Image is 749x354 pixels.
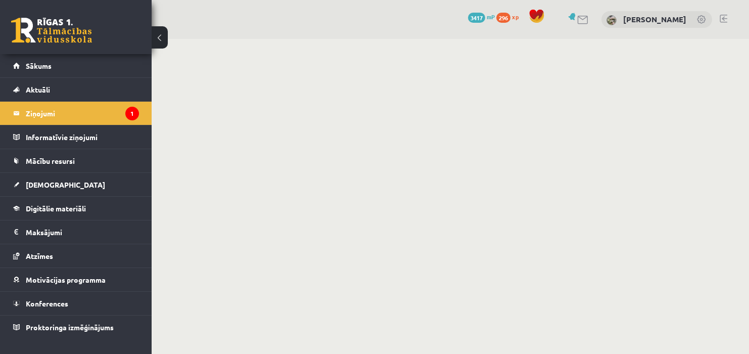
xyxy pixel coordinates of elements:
span: Aktuāli [26,85,50,94]
a: Informatīvie ziņojumi [13,125,139,149]
span: 3417 [468,13,485,23]
img: Sintija Ivbule [606,15,617,25]
span: Sākums [26,61,52,70]
a: [DEMOGRAPHIC_DATA] [13,173,139,196]
a: Aktuāli [13,78,139,101]
a: Proktoringa izmēģinājums [13,316,139,339]
a: Atzīmes [13,244,139,268]
span: Proktoringa izmēģinājums [26,323,114,332]
a: Digitālie materiāli [13,197,139,220]
a: Ziņojumi1 [13,102,139,125]
a: Mācību resursi [13,149,139,172]
a: 296 xp [496,13,524,21]
a: Maksājumi [13,220,139,244]
span: 296 [496,13,510,23]
a: Rīgas 1. Tālmācības vidusskola [11,18,92,43]
span: Digitālie materiāli [26,204,86,213]
legend: Ziņojumi [26,102,139,125]
span: Konferences [26,299,68,308]
span: Atzīmes [26,251,53,260]
a: Motivācijas programma [13,268,139,291]
span: Mācību resursi [26,156,75,165]
i: 1 [125,107,139,120]
legend: Maksājumi [26,220,139,244]
a: [PERSON_NAME] [623,14,686,24]
span: [DEMOGRAPHIC_DATA] [26,180,105,189]
a: Konferences [13,292,139,315]
legend: Informatīvie ziņojumi [26,125,139,149]
a: Sākums [13,54,139,77]
span: xp [512,13,519,21]
a: 3417 mP [468,13,495,21]
span: Motivācijas programma [26,275,106,284]
span: mP [487,13,495,21]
